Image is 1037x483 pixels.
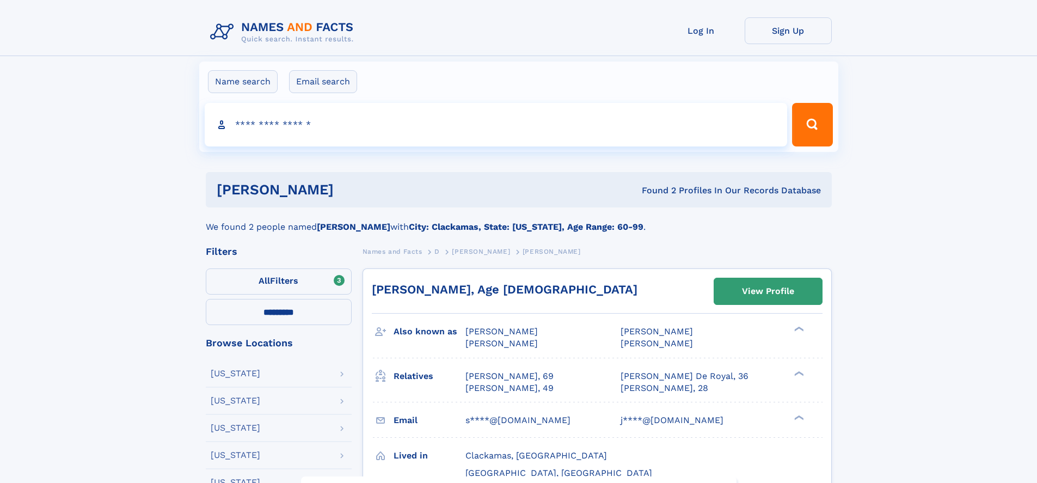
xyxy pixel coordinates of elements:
[259,276,270,286] span: All
[372,283,637,296] a: [PERSON_NAME], Age [DEMOGRAPHIC_DATA]
[452,244,510,258] a: [PERSON_NAME]
[394,447,465,465] h3: Lived in
[394,367,465,386] h3: Relatives
[465,326,538,337] span: [PERSON_NAME]
[465,382,554,394] a: [PERSON_NAME], 49
[363,244,422,258] a: Names and Facts
[791,326,805,333] div: ❯
[434,244,440,258] a: D
[465,450,607,461] span: Clackamas, [GEOGRAPHIC_DATA]
[211,451,260,460] div: [US_STATE]
[208,70,278,93] label: Name search
[217,183,488,197] h1: [PERSON_NAME]
[409,222,643,232] b: City: Clackamas, State: [US_STATE], Age Range: 60-99
[658,17,745,44] a: Log In
[211,424,260,432] div: [US_STATE]
[714,278,822,304] a: View Profile
[523,248,581,255] span: [PERSON_NAME]
[317,222,390,232] b: [PERSON_NAME]
[205,103,788,146] input: search input
[206,17,363,47] img: Logo Names and Facts
[791,370,805,377] div: ❯
[621,326,693,337] span: [PERSON_NAME]
[452,248,510,255] span: [PERSON_NAME]
[742,279,794,304] div: View Profile
[621,338,693,349] span: [PERSON_NAME]
[289,70,357,93] label: Email search
[792,103,832,146] button: Search Button
[206,207,832,234] div: We found 2 people named with .
[211,369,260,378] div: [US_STATE]
[434,248,440,255] span: D
[745,17,832,44] a: Sign Up
[394,322,465,341] h3: Also known as
[206,268,352,295] label: Filters
[465,338,538,349] span: [PERSON_NAME]
[621,382,708,394] a: [PERSON_NAME], 28
[206,338,352,348] div: Browse Locations
[621,370,748,382] a: [PERSON_NAME] De Royal, 36
[488,185,821,197] div: Found 2 Profiles In Our Records Database
[211,396,260,405] div: [US_STATE]
[791,414,805,421] div: ❯
[465,468,652,478] span: [GEOGRAPHIC_DATA], [GEOGRAPHIC_DATA]
[394,411,465,430] h3: Email
[206,247,352,256] div: Filters
[465,370,554,382] a: [PERSON_NAME], 69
